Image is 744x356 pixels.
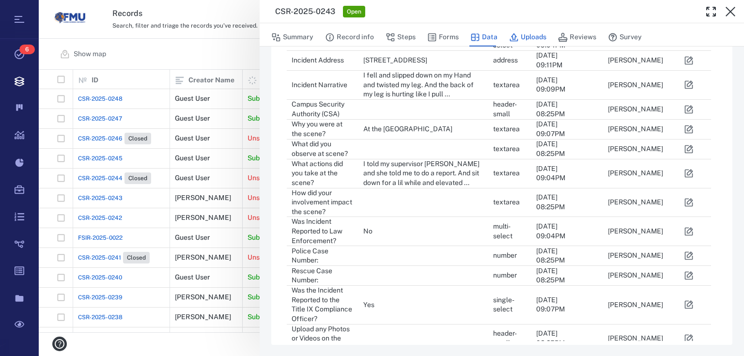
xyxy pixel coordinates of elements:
div: Incident Narrative [292,80,347,90]
span: Help [22,7,42,15]
div: [PERSON_NAME] [608,271,663,280]
div: single-select [493,295,527,314]
div: I told my supervisor [PERSON_NAME] and she told me to do a report. And sit down for a lil while a... [363,159,483,188]
div: [PERSON_NAME] [608,80,663,90]
div: I fell and slipped down on my Hand and twisted my leg. And the back of my leg is hurting like I p... [363,71,483,99]
div: [DATE] 09:11PM [536,51,562,70]
span: 6 [19,45,35,54]
div: [DATE] 09:07PM [536,120,565,139]
div: number [493,271,517,280]
div: textarea [493,124,520,134]
button: Forms [427,28,459,46]
div: No [363,227,372,236]
div: textarea [493,169,520,178]
span: Open [345,8,363,16]
button: Uploads [509,28,546,46]
div: [PERSON_NAME] [608,169,663,178]
div: address [493,56,518,65]
button: Survey [608,28,642,46]
div: header-small [493,329,527,348]
button: Data [470,28,497,46]
div: [DATE] 09:04PM [536,164,565,183]
div: textarea [493,80,520,90]
div: Upload any Photos or Videos on the next page. [292,325,354,353]
button: Record info [325,28,374,46]
div: [PERSON_NAME] [608,105,663,114]
div: textarea [493,198,520,207]
div: What actions did you take at the scene? [292,159,354,188]
div: [DATE] 08:25PM [536,100,565,119]
div: Incident Address [292,56,344,65]
div: Campus Security Authority (CSA) [292,100,354,119]
button: Close [721,2,740,21]
div: [DATE] 08:25PM [536,329,565,348]
div: Police Case Number: [292,247,354,265]
div: At the [GEOGRAPHIC_DATA] [363,124,452,134]
div: [PERSON_NAME] [608,227,663,236]
div: [DATE] 08:25PM [536,266,565,285]
div: [PERSON_NAME] [608,198,663,207]
div: Why you were at the scene? [292,120,354,139]
div: [DATE] 09:07PM [536,295,565,314]
div: [DATE] 08:25PM [536,139,565,158]
div: [DATE] 09:04PM [536,222,565,241]
div: Rescue Case Number: [292,266,354,285]
div: multi-select [493,222,527,241]
div: Yes [363,300,374,310]
button: Steps [386,28,416,46]
div: [PERSON_NAME] [608,144,663,154]
div: [DATE] 08:25PM [536,247,565,265]
div: [PERSON_NAME] [608,334,663,343]
div: [DATE] 09:09PM [536,76,565,94]
div: textarea [493,144,520,154]
button: Toggle Fullscreen [701,2,721,21]
div: Was the Incident Reported to the Title IX Compliance Officer? [292,286,354,324]
div: How did your involvement impact the scene? [292,188,354,217]
div: [STREET_ADDRESS] [363,56,427,65]
h3: CSR-2025-0243 [275,6,335,17]
button: Summary [271,28,313,46]
div: Was Incident Reported to Law Enforcement? [292,217,354,246]
button: Reviews [558,28,596,46]
div: [DATE] 08:25PM [536,193,565,212]
div: What did you observe at scene? [292,139,354,158]
div: [PERSON_NAME] [608,251,663,261]
div: [PERSON_NAME] [608,56,663,65]
div: [PERSON_NAME] [608,300,663,310]
div: header-small [493,100,527,119]
div: [PERSON_NAME] [608,124,663,134]
div: number [493,251,517,261]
